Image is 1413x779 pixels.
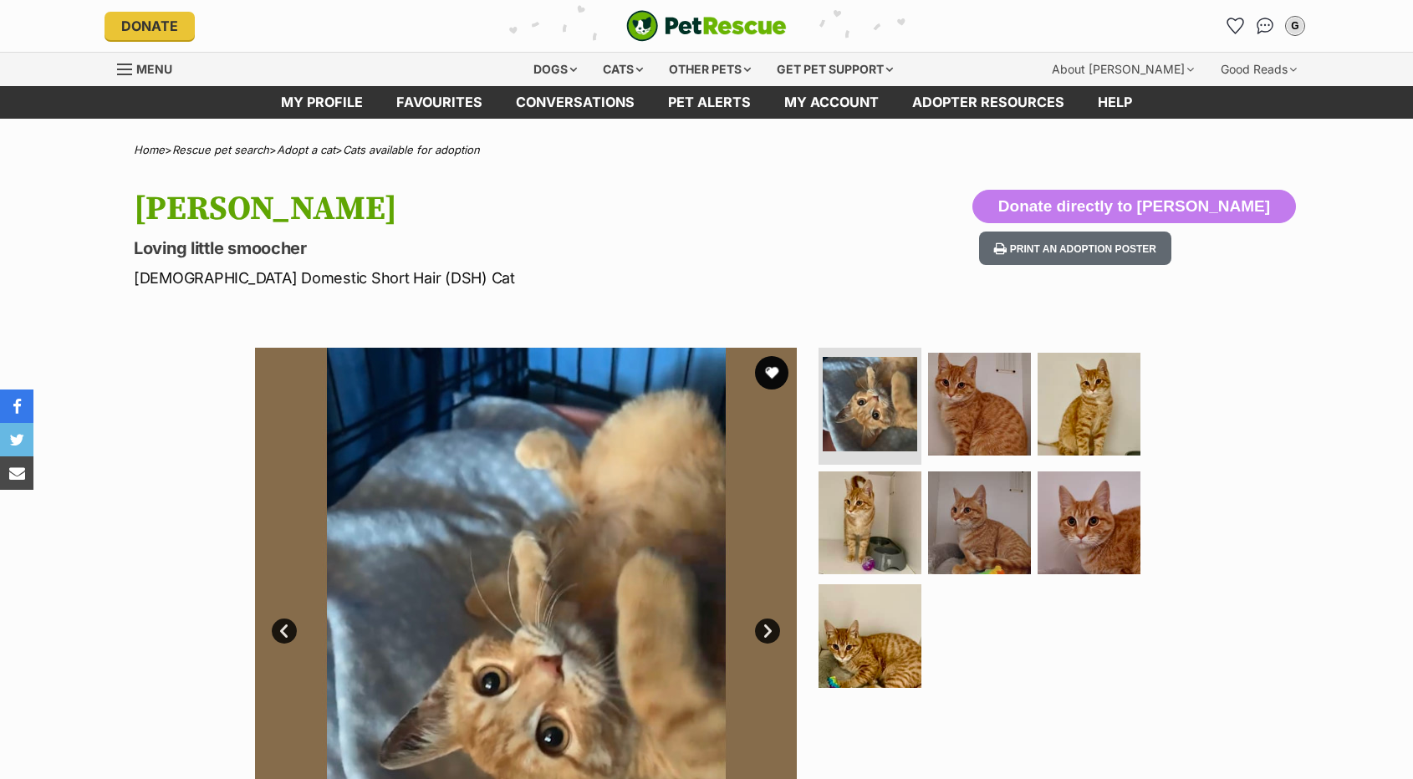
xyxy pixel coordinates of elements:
a: Next [755,619,780,644]
button: Print an adoption poster [979,232,1171,266]
div: > > > [92,144,1321,156]
a: Prev [272,619,297,644]
div: G [1287,18,1303,34]
a: Donate [105,12,195,40]
ul: Account quick links [1222,13,1308,39]
div: Dogs [522,53,589,86]
img: Photo of Griffin [928,471,1031,574]
img: logo-cat-932fe2b9b8326f06289b0f2fb663e598f794de774fb13d1741a6617ecf9a85b4.svg [626,10,787,42]
a: conversations [499,86,651,119]
a: Favourites [1222,13,1248,39]
button: favourite [755,356,788,389]
img: Photo of Griffin [823,357,917,451]
div: Get pet support [765,53,905,86]
p: [DEMOGRAPHIC_DATA] Domestic Short Hair (DSH) Cat [134,267,841,289]
div: Good Reads [1209,53,1308,86]
img: Photo of Griffin [819,584,921,687]
div: Other pets [657,53,763,86]
a: Cats available for adoption [343,143,480,156]
span: Menu [136,62,172,76]
a: My account [768,86,895,119]
img: Photo of Griffin [928,353,1031,456]
a: Pet alerts [651,86,768,119]
a: Rescue pet search [172,143,269,156]
img: chat-41dd97257d64d25036548639549fe6c8038ab92f7586957e7f3b1b290dea8141.svg [1257,18,1274,34]
a: Conversations [1252,13,1278,39]
a: Favourites [380,86,499,119]
a: Adopter resources [895,86,1081,119]
a: PetRescue [626,10,787,42]
button: My account [1282,13,1308,39]
div: Cats [591,53,655,86]
p: Loving little smoocher [134,237,841,260]
img: Photo of Griffin [1038,471,1140,574]
h1: [PERSON_NAME] [134,190,841,228]
img: Photo of Griffin [1038,353,1140,456]
div: About [PERSON_NAME] [1040,53,1206,86]
button: Donate directly to [PERSON_NAME] [972,190,1296,223]
a: Help [1081,86,1149,119]
a: Adopt a cat [277,143,335,156]
a: Menu [117,53,184,83]
a: Home [134,143,165,156]
img: Photo of Griffin [819,471,921,574]
a: My profile [264,86,380,119]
